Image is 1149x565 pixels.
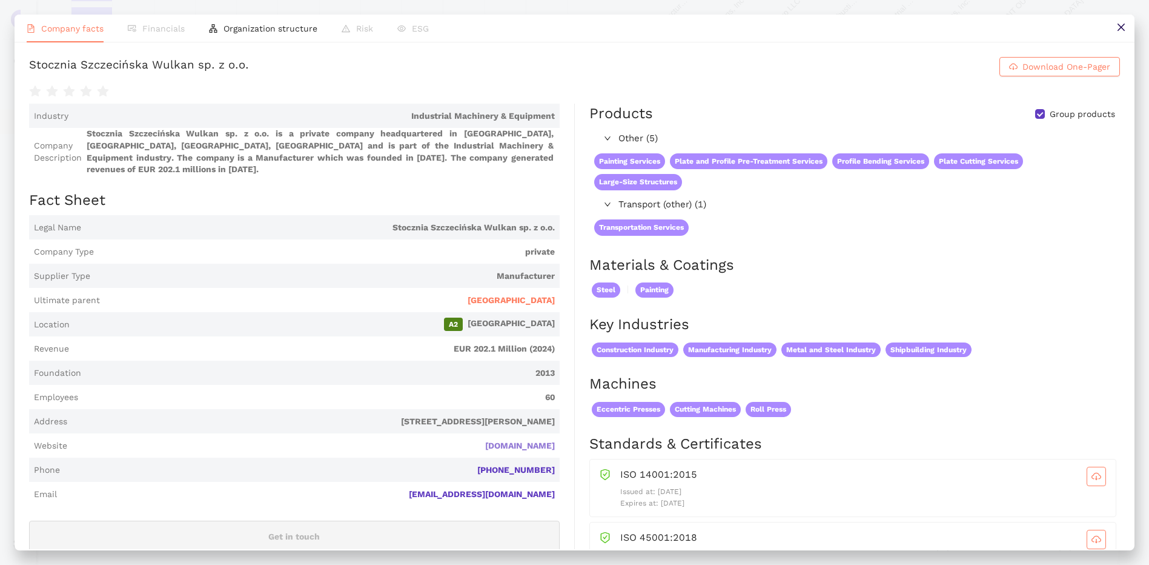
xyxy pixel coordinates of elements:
span: Transport (other) (1) [618,198,1114,212]
h2: Machines [589,374,1120,395]
span: Painting [635,282,674,298]
div: Other (5) [589,129,1119,149]
p: Expires at: [DATE] [620,498,1106,509]
span: warning [342,24,350,33]
p: Issued at: [DATE] [620,486,1106,498]
span: Industry [34,110,68,122]
span: Address [34,416,67,428]
div: Stocznia Szczecińska Wulkan sp. z o.o. [29,57,249,76]
div: Transport (other) (1) [589,195,1119,215]
span: Risk [356,24,373,33]
span: Location [34,319,70,331]
span: eye [397,24,406,33]
span: 2013 [86,367,555,379]
h2: Materials & Coatings [589,255,1120,276]
span: Organization structure [224,24,317,33]
span: Shipbuilding Industry [886,343,972,358]
span: [GEOGRAPHIC_DATA] [468,295,555,307]
div: ISO 14001:2015 [620,467,1106,486]
span: cloud-download [1087,472,1105,481]
span: Company Type [34,246,94,258]
span: Plate Cutting Services [934,153,1023,170]
span: Profile Bending Services [832,153,929,170]
span: Large-Size Structures [594,174,682,190]
span: Revenue [34,343,69,355]
span: Stocznia Szczecińska Wulkan sp. z o.o. is a private company headquartered in [GEOGRAPHIC_DATA], [... [87,128,555,175]
span: star [46,85,58,98]
span: [GEOGRAPHIC_DATA] [75,318,555,331]
span: right [604,135,611,142]
button: cloud-download [1087,530,1106,549]
h2: Standards & Certificates [589,434,1120,455]
span: apartment [209,24,217,33]
span: Roll Press [746,402,791,417]
span: Cutting Machines [670,402,741,417]
span: star [80,85,92,98]
button: cloud-downloadDownload One-Pager [999,57,1120,76]
span: Company Description [34,140,82,164]
button: cloud-download [1087,467,1106,486]
button: close [1107,15,1134,42]
span: close [1116,22,1126,32]
span: A2 [444,318,463,331]
span: [STREET_ADDRESS][PERSON_NAME] [72,416,555,428]
span: right [604,201,611,208]
span: Ultimate parent [34,295,100,307]
span: Email [34,489,57,501]
span: star [97,85,109,98]
span: Construction Industry [592,343,678,358]
span: Manufacturer [95,270,555,282]
span: Steel [592,282,620,298]
span: Plate and Profile Pre-Treatment Services [670,153,827,170]
span: Group products [1045,109,1120,121]
span: Industrial Machinery & Equipment [73,110,555,122]
span: Transportation Services [594,219,689,236]
span: Download One-Pager [1022,60,1110,73]
span: Website [34,440,67,452]
span: Stocznia Szczecińska Wulkan sp. z o.o. [86,222,555,234]
h2: Key Industries [589,315,1120,335]
span: cloud-download [1087,535,1105,544]
span: Supplier Type [34,270,90,282]
span: Legal Name [34,222,81,234]
span: safety-certificate [600,530,611,543]
div: Products [589,104,653,124]
h2: Fact Sheet [29,190,560,211]
span: Eccentric Presses [592,402,665,417]
span: star [63,85,75,98]
span: safety-certificate [600,467,611,480]
span: Manufacturing Industry [683,343,776,358]
span: Company facts [41,24,104,33]
span: Painting Services [594,153,665,170]
div: ISO 45001:2018 [620,530,1106,549]
span: 60 [83,392,555,404]
span: star [29,85,41,98]
span: Foundation [34,367,81,379]
span: cloud-download [1009,62,1018,72]
span: EUR 202.1 Million (2024) [74,343,555,355]
span: Other (5) [618,132,1114,146]
span: private [99,246,555,258]
span: Phone [34,464,60,476]
span: Employees [34,392,78,404]
span: Metal and Steel Industry [781,343,881,358]
span: fund-view [128,24,136,33]
span: Financials [142,24,185,33]
span: ESG [412,24,429,33]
